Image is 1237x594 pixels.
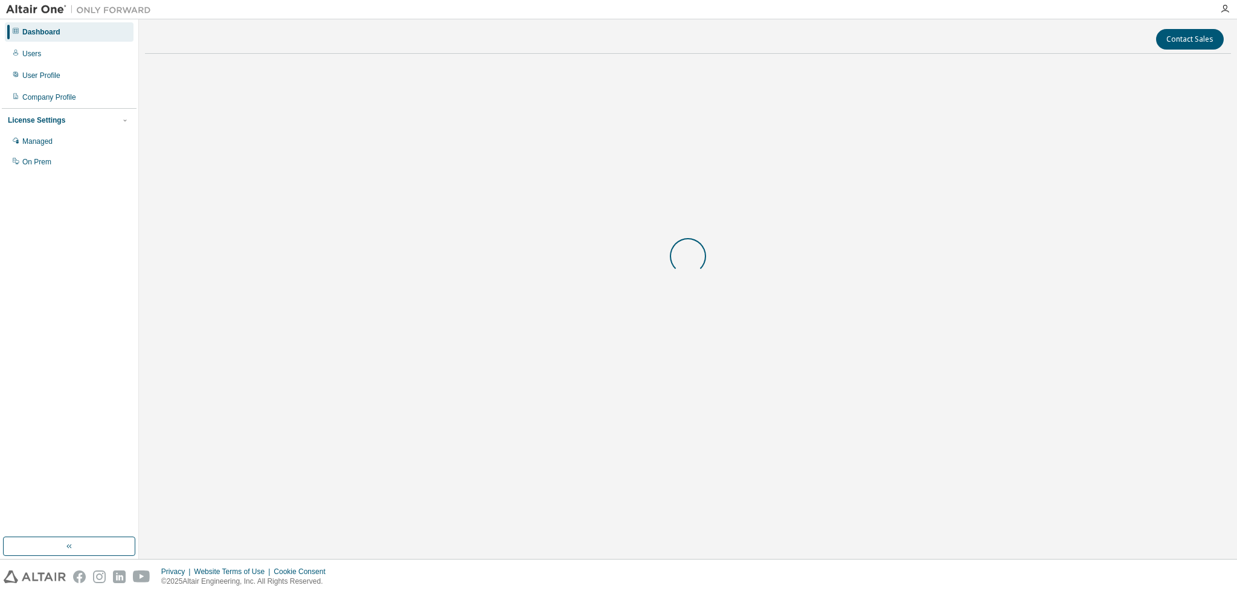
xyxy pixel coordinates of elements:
[93,570,106,583] img: instagram.svg
[22,71,60,80] div: User Profile
[22,27,60,37] div: Dashboard
[133,570,150,583] img: youtube.svg
[73,570,86,583] img: facebook.svg
[22,49,41,59] div: Users
[274,567,332,576] div: Cookie Consent
[22,157,51,167] div: On Prem
[22,137,53,146] div: Managed
[22,92,76,102] div: Company Profile
[4,570,66,583] img: altair_logo.svg
[161,576,333,587] p: © 2025 Altair Engineering, Inc. All Rights Reserved.
[194,567,274,576] div: Website Terms of Use
[161,567,194,576] div: Privacy
[6,4,157,16] img: Altair One
[8,115,65,125] div: License Settings
[113,570,126,583] img: linkedin.svg
[1156,29,1224,50] button: Contact Sales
